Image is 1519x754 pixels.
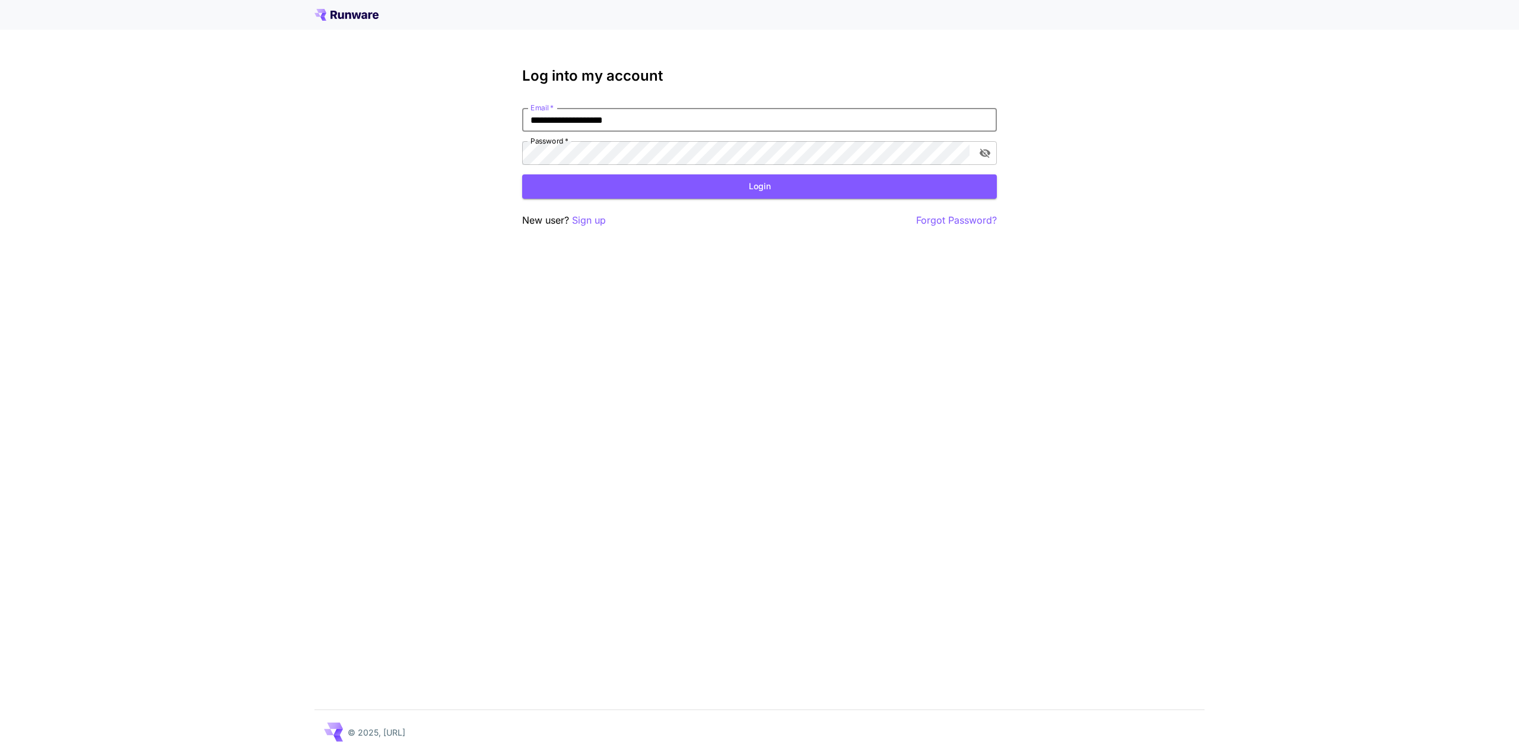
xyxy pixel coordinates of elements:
[916,213,997,228] button: Forgot Password?
[348,726,405,739] p: © 2025, [URL]
[522,174,997,199] button: Login
[572,213,606,228] button: Sign up
[522,68,997,84] h3: Log into my account
[974,142,996,164] button: toggle password visibility
[530,103,554,113] label: Email
[522,213,606,228] p: New user?
[530,136,568,146] label: Password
